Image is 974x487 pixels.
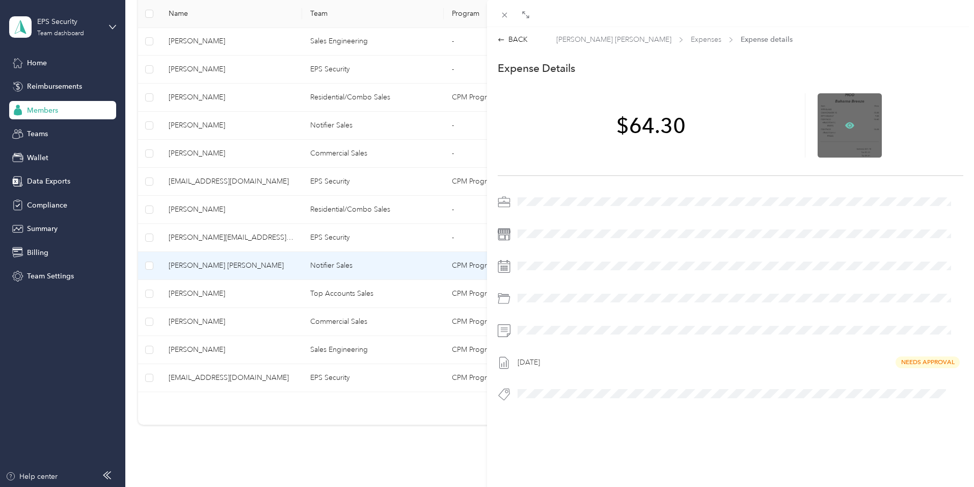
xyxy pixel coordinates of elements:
[741,34,793,45] span: Expense details
[498,34,528,45] div: BACK
[498,61,575,75] p: Expense Details
[616,115,686,136] span: $64.30
[556,34,671,45] span: [PERSON_NAME] [PERSON_NAME]
[691,34,721,45] span: Expenses
[917,430,974,487] iframe: Everlance-gr Chat Button Frame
